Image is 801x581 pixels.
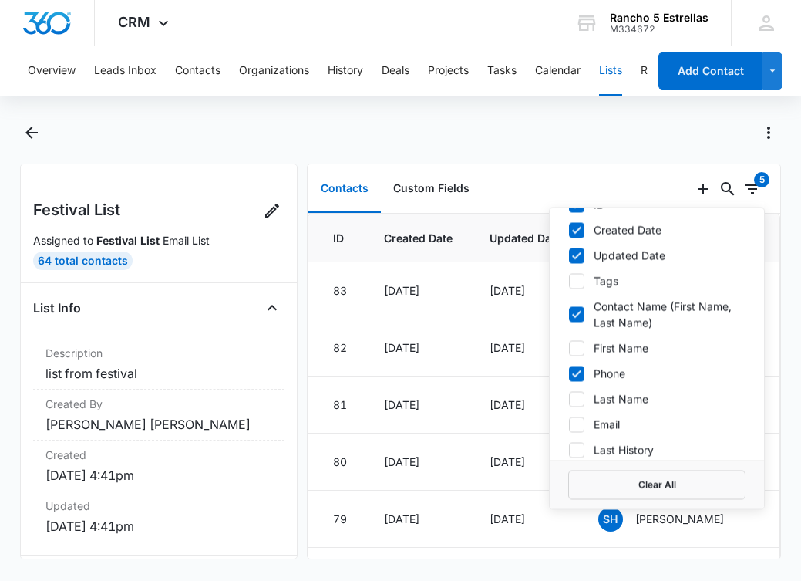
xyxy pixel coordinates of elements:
div: [DATE] [490,454,561,470]
button: Custom Fields [381,165,482,213]
h2: Festival List [33,198,120,221]
div: Updated[DATE] 4:41pm [33,491,284,542]
label: Phone [568,366,745,382]
span: ID [333,230,347,246]
strong: Festival List [96,234,160,247]
div: [DATE] [384,454,453,470]
button: History [328,46,363,96]
div: 82 [333,339,347,356]
dt: Updated [45,498,272,514]
button: Search... [715,177,740,201]
button: Add [691,177,715,201]
label: Tags [568,273,745,289]
span: Created Date [384,230,453,246]
div: [DATE] [490,282,561,299]
div: [DATE] [490,339,561,356]
button: Actions [756,120,781,145]
p: Assigned to Email List [33,232,284,248]
button: Clear All [568,471,745,500]
label: First Name [568,340,745,356]
button: Projects [428,46,469,96]
button: Leads Inbox [94,46,156,96]
button: Organizations [239,46,309,96]
div: 81 [333,397,347,413]
label: Email [568,417,745,433]
button: Overview [28,46,76,96]
div: Created[DATE] 4:41pm [33,441,284,491]
div: [DATE] [384,282,453,299]
dd: [PERSON_NAME] [PERSON_NAME] [45,415,272,434]
span: Updated Date [490,230,561,246]
div: 64 Total Contacts [33,252,133,270]
button: Reports [641,46,680,96]
div: 83 [333,282,347,299]
button: Tasks [487,46,517,96]
div: 5 items [754,172,769,187]
dt: Created [45,447,272,463]
dt: Description [45,345,272,361]
button: Deals [382,46,409,96]
button: Close [260,296,284,320]
span: CRM [118,14,150,30]
span: SH [598,507,623,532]
div: Descriptionlist from festival [33,339,284,390]
div: 80 [333,454,347,470]
label: Contact Name (First Name, Last Name) [568,299,745,331]
h4: List Info [33,299,81,317]
button: Calendar [535,46,581,96]
div: [DATE] [490,511,561,527]
div: [DATE] [384,511,453,527]
dd: list from festival [45,364,272,383]
button: Contacts [175,46,220,96]
div: account name [610,12,708,24]
dd: [DATE] 4:41pm [45,517,272,535]
dd: [DATE] 4:41pm [45,466,272,485]
div: [DATE] [384,397,453,413]
button: Back [20,120,44,145]
label: Created Date [568,222,745,238]
div: account id [610,24,708,35]
div: 79 [333,511,347,527]
div: [DATE] [384,339,453,356]
button: Filters [740,177,765,201]
div: [DATE] [490,397,561,413]
button: Add Contact [658,52,762,90]
dt: Created By [45,396,272,412]
button: Contacts [308,165,381,213]
button: Lists [599,46,622,96]
label: Last History [568,442,745,458]
div: Created By[PERSON_NAME] [PERSON_NAME] [33,390,284,441]
p: [PERSON_NAME] [635,511,724,527]
label: Updated Date [568,248,745,264]
label: Last Name [568,391,745,407]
